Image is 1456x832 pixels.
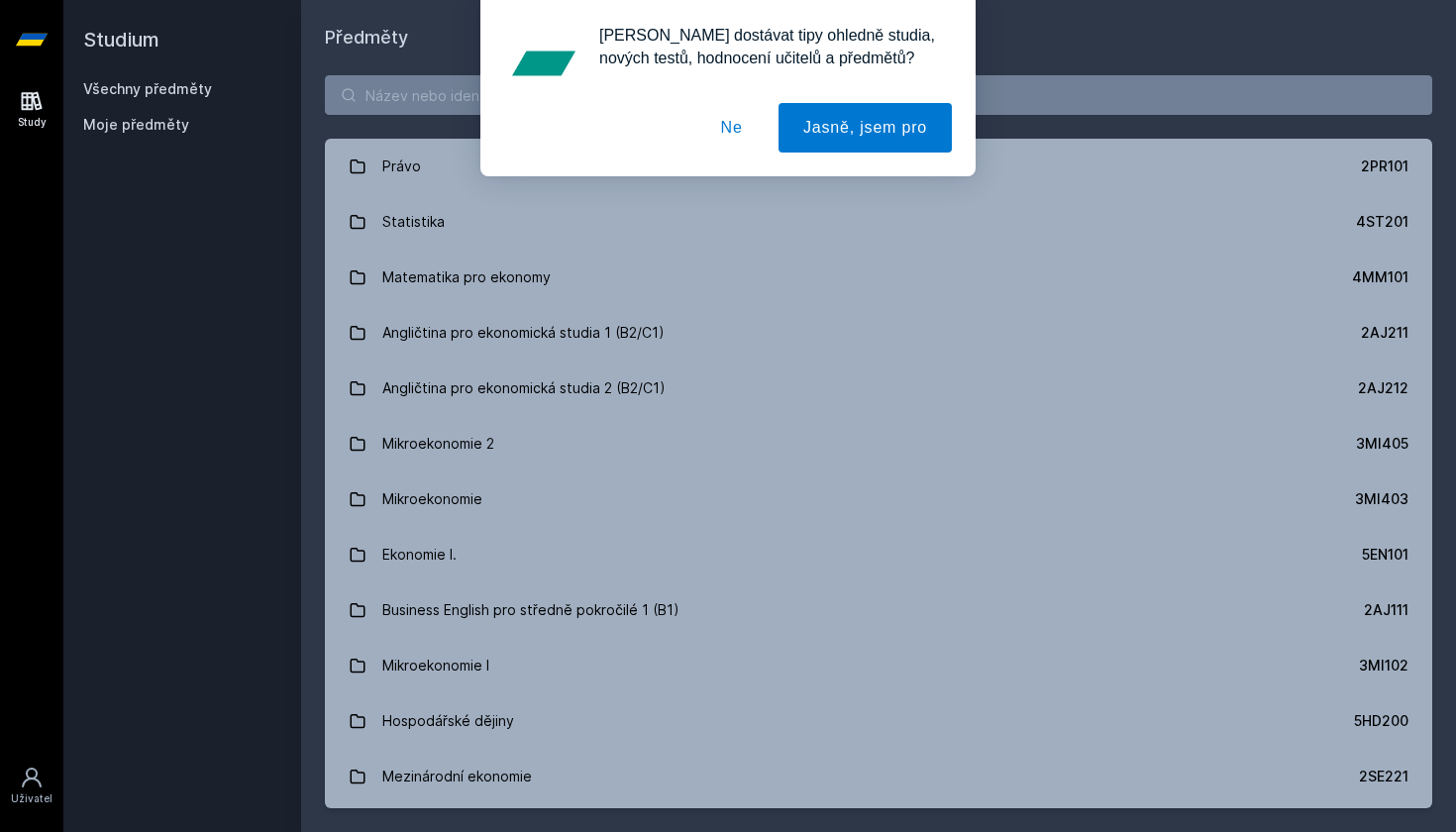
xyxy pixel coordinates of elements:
a: Business English pro středně pokročilé 1 (B1) 2AJ111 [325,582,1432,638]
a: Ekonomie I. 5EN101 [325,527,1432,582]
button: Jasně, jsem pro [779,103,952,153]
div: Angličtina pro ekonomická studia 2 (B2/C1) [382,368,666,408]
div: Ekonomie I. [382,535,457,574]
img: notification icon [504,24,583,103]
div: 2AJ211 [1361,323,1408,343]
div: 4MM101 [1352,267,1408,287]
div: 4ST201 [1356,212,1408,232]
a: Mikroekonomie 2 3MI405 [325,416,1432,471]
a: Mikroekonomie I 3MI102 [325,638,1432,693]
a: Angličtina pro ekonomická studia 1 (B2/C1) 2AJ211 [325,305,1432,361]
div: 2AJ212 [1358,378,1408,398]
div: Statistika [382,202,445,242]
div: Mezinárodní ekonomie [382,757,532,796]
button: Ne [696,103,768,153]
a: Matematika pro ekonomy 4MM101 [325,250,1432,305]
div: Mikroekonomie 2 [382,424,494,464]
a: Hospodářské dějiny 5HD200 [325,693,1432,749]
div: Business English pro středně pokročilé 1 (B1) [382,590,679,630]
div: Uživatel [11,791,52,806]
div: Mikroekonomie I [382,646,489,685]
a: Uživatel [4,756,59,816]
div: Matematika pro ekonomy [382,258,551,297]
div: 3MI403 [1355,489,1408,509]
div: 5HD200 [1354,711,1408,731]
div: 3MI405 [1356,434,1408,454]
div: Angličtina pro ekonomická studia 1 (B2/C1) [382,313,665,353]
div: [PERSON_NAME] dostávat tipy ohledně studia, nových testů, hodnocení učitelů a předmětů? [583,24,952,69]
div: 5EN101 [1362,545,1408,565]
div: 3MI102 [1359,656,1408,676]
div: Mikroekonomie [382,479,482,519]
a: Angličtina pro ekonomická studia 2 (B2/C1) 2AJ212 [325,361,1432,416]
a: Statistika 4ST201 [325,194,1432,250]
a: Mikroekonomie 3MI403 [325,471,1432,527]
div: 2SE221 [1359,767,1408,786]
div: 2AJ111 [1364,600,1408,620]
a: Mezinárodní ekonomie 2SE221 [325,749,1432,804]
div: Hospodářské dějiny [382,701,514,741]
